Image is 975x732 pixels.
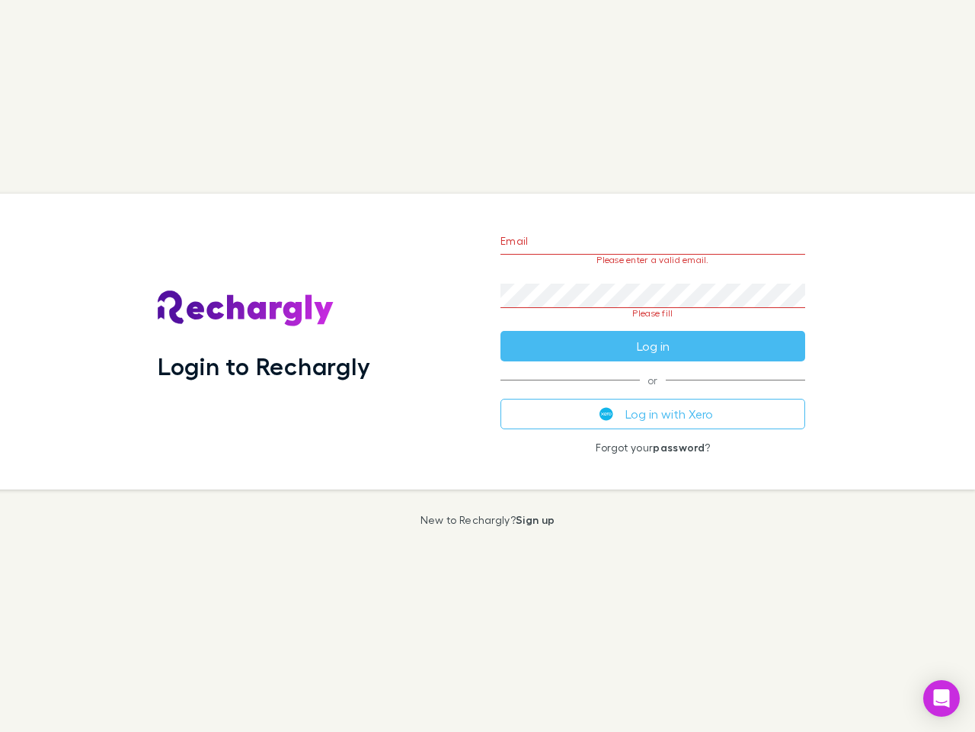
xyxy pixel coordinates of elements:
a: password [653,441,705,454]
img: Rechargly's Logo [158,291,334,327]
img: Xero's logo [599,407,613,421]
div: Open Intercom Messenger [923,680,960,717]
button: Log in [500,331,805,361]
a: Sign up [516,513,555,526]
p: Forgot your ? [500,441,805,454]
p: Please fill [500,308,805,319]
h1: Login to Rechargly [158,352,370,380]
button: Log in with Xero [500,399,805,429]
span: or [500,380,805,380]
p: Please enter a valid email. [500,255,805,265]
p: New to Rechargly? [420,514,555,526]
